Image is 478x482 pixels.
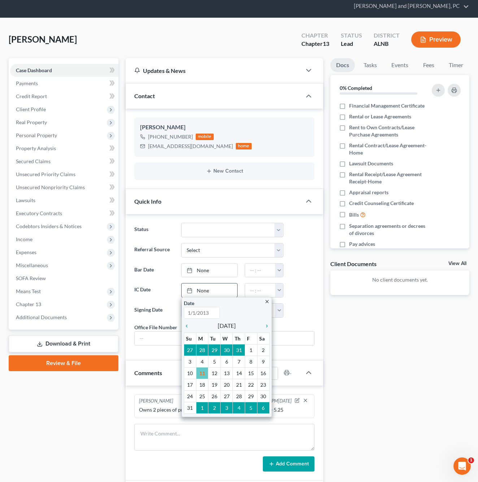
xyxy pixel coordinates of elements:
[16,301,41,307] span: Chapter 13
[257,333,269,344] th: Sa
[260,323,270,329] i: chevron_right
[131,243,178,257] label: Referral Source
[233,391,245,402] td: 28
[260,321,270,330] a: chevron_right
[184,323,193,329] i: chevron_left
[208,333,221,344] th: Tu
[349,171,429,185] span: Rental Receipt/Lease Agreement Receipt-Home
[10,90,118,103] a: Credit Report
[184,402,196,414] td: 31
[257,391,269,402] td: 30
[208,379,221,391] td: 19
[349,124,429,138] span: Rent to Own Contracts/Lease Purchase Agreements
[245,368,257,379] td: 15
[184,321,193,330] a: chevron_left
[182,283,238,297] a: None
[443,58,469,72] a: Timer
[208,402,221,414] td: 2
[10,207,118,220] a: Executory Contracts
[257,344,269,356] td: 2
[330,260,377,268] div: Client Documents
[16,80,38,86] span: Payments
[330,58,355,72] a: Docs
[349,222,429,237] span: Separation agreements or decrees of divorces
[134,369,162,376] span: Comments
[196,344,208,356] td: 28
[184,356,196,368] td: 3
[196,391,208,402] td: 25
[245,356,257,368] td: 8
[374,40,400,48] div: ALNB
[184,344,196,356] td: 27
[336,276,464,283] p: No client documents yet.
[341,31,362,40] div: Status
[233,379,245,391] td: 21
[16,67,52,73] span: Case Dashboard
[16,249,36,255] span: Expenses
[233,333,245,344] th: Th
[134,323,177,331] div: Office File Number
[196,402,208,414] td: 1
[208,344,221,356] td: 29
[349,189,388,196] span: Appraisal reports
[221,402,233,414] td: 3
[301,31,329,40] div: Chapter
[10,77,118,90] a: Payments
[135,331,314,345] input: --
[349,211,359,218] span: Bills
[139,406,310,413] div: Owns 2 pieces of property in [GEOGRAPHIC_DATA] 100%+ 5.25
[10,155,118,168] a: Secured Claims
[16,275,46,281] span: SOFA Review
[341,40,362,48] div: Lead
[10,168,118,181] a: Unsecured Priority Claims
[16,158,51,164] span: Secured Claims
[184,379,196,391] td: 17
[448,261,466,266] a: View All
[411,31,461,48] button: Preview
[16,236,32,242] span: Income
[134,92,155,99] span: Contact
[196,368,208,379] td: 11
[10,194,118,207] a: Lawsuits
[358,58,383,72] a: Tasks
[221,333,233,344] th: W
[9,355,118,371] a: Review & File
[131,263,178,278] label: Bar Date
[245,402,257,414] td: 5
[340,85,372,91] strong: 0% Completed
[140,123,309,132] div: [PERSON_NAME]
[131,283,178,298] label: IC Date
[16,262,48,268] span: Miscellaneous
[208,391,221,402] td: 26
[264,297,270,305] a: close
[263,456,314,472] button: Add Comment
[196,356,208,368] td: 4
[349,240,375,248] span: Pay advices
[386,58,414,72] a: Events
[233,344,245,356] td: 31
[16,184,85,190] span: Unsecured Nonpriority Claims
[16,210,62,216] span: Executory Contracts
[10,272,118,285] a: SOFA Review
[257,356,269,368] td: 9
[9,34,77,44] span: [PERSON_NAME]
[182,264,238,277] a: None
[233,368,245,379] td: 14
[148,143,233,150] div: [EMAIL_ADDRESS][DOMAIN_NAME]
[257,379,269,391] td: 23
[259,398,292,404] span: 03:47PM[DATE]
[233,402,245,414] td: 4
[10,64,118,77] a: Case Dashboard
[184,307,220,319] input: 1/1/2013
[196,333,208,344] th: M
[221,368,233,379] td: 13
[233,356,245,368] td: 7
[16,223,82,229] span: Codebtors Insiders & Notices
[349,142,429,156] span: Rental Contract/Lease Agreement-Home
[139,398,173,405] div: [PERSON_NAME]
[349,102,425,109] span: Financial Management Certificate
[245,283,275,297] input: -- : --
[221,391,233,402] td: 27
[374,31,400,40] div: District
[16,106,46,112] span: Client Profile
